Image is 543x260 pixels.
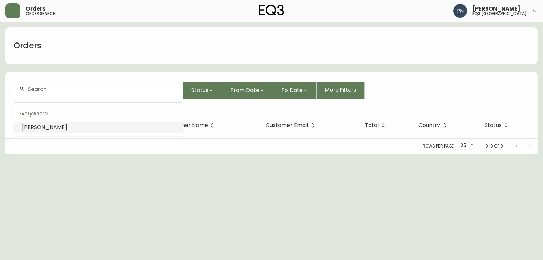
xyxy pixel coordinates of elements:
[423,143,455,149] p: Rows per page:
[418,122,449,128] span: Country
[418,123,440,127] span: Country
[14,105,183,122] div: Everywhere
[472,12,527,16] h5: eq3 [GEOGRAPHIC_DATA]
[266,123,308,127] span: Customer Email
[457,140,474,152] div: 25
[485,123,502,127] span: Status
[14,40,41,51] h1: Orders
[453,4,467,18] img: 496f1288aca128e282dab2021d4f4334
[365,122,388,128] span: Total
[317,82,365,99] button: More Filters
[27,86,177,92] input: Search
[365,123,379,127] span: Total
[191,86,208,94] span: Status
[259,5,284,16] img: logo
[273,82,317,99] button: To Date
[22,123,67,131] span: [PERSON_NAME]
[472,6,520,12] span: [PERSON_NAME]
[26,12,56,16] h5: order search
[222,82,273,99] button: From Date
[266,122,317,128] span: Customer Email
[281,86,303,94] span: To Date
[164,123,208,127] span: Customer Name
[485,122,510,128] span: Status
[485,143,503,149] p: 0-0 of 0
[230,86,259,94] span: From Date
[325,86,356,94] span: More Filters
[164,122,217,128] span: Customer Name
[26,6,45,12] span: Orders
[183,82,222,99] button: Status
